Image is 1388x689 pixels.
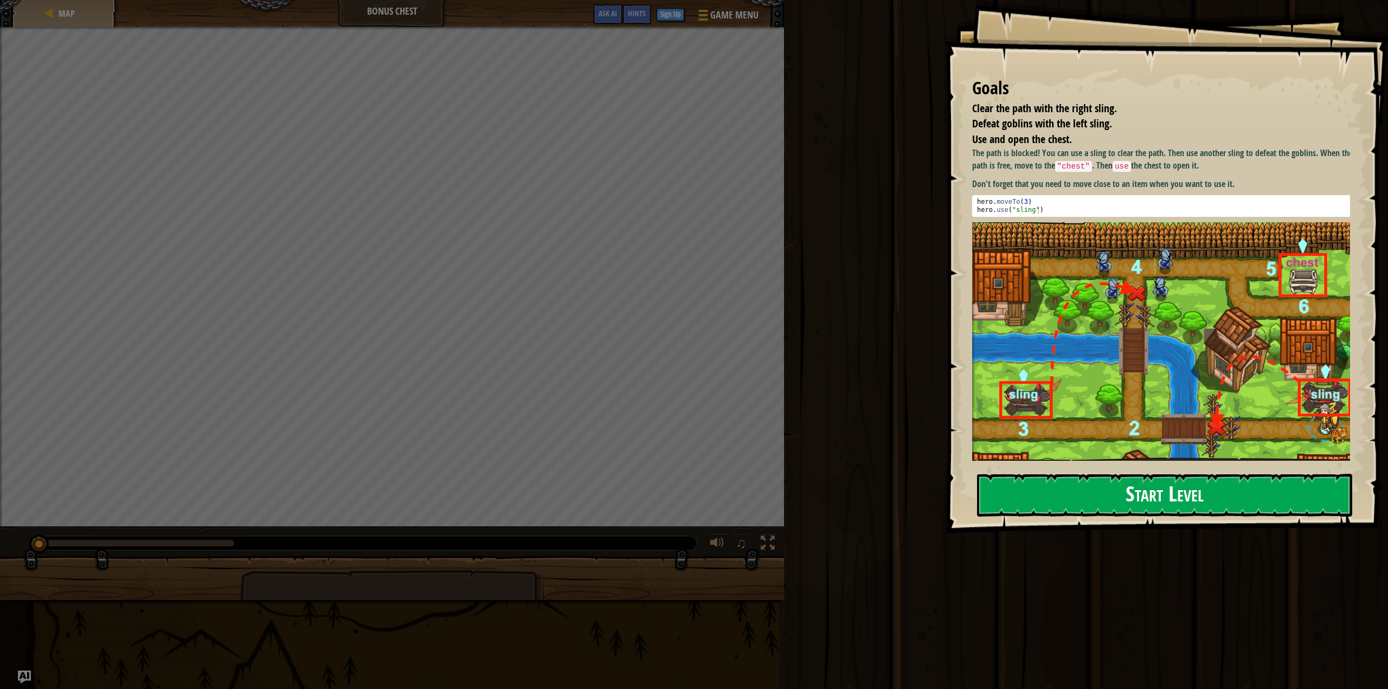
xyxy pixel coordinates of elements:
span: Defeat goblins with the left sling. [972,116,1112,131]
span: Ask AI [599,8,617,18]
button: Ask AI [593,4,622,24]
p: Don't forget that you need to move close to an item when you want to use it. [972,178,1359,190]
span: ♫ [736,535,747,551]
button: Start Level [977,474,1353,517]
code: use [1113,161,1131,172]
button: Sign Up [657,8,684,21]
button: Game Menu [690,4,765,30]
span: Map [59,8,75,20]
button: Ask AI [18,671,31,684]
img: M7l6a [972,222,1359,460]
a: Map [55,8,75,20]
div: Goals [972,76,1351,101]
span: Game Menu [710,8,759,22]
li: Defeat goblins with the left sling. [959,116,1348,132]
p: The path is blocked! You can use a sling to clear the path. Then use another sling to defeat the ... [972,147,1359,172]
button: Adjust volume [706,533,728,556]
button: ♫ [734,533,752,556]
span: Clear the path with the right sling. [972,101,1117,115]
span: Use and open the chest. [972,132,1072,146]
li: Use and open the chest. [959,132,1348,147]
button: Toggle fullscreen [757,533,779,556]
li: Clear the path with the right sling. [959,101,1348,117]
code: "chest" [1055,161,1092,172]
span: Hints [628,8,646,18]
